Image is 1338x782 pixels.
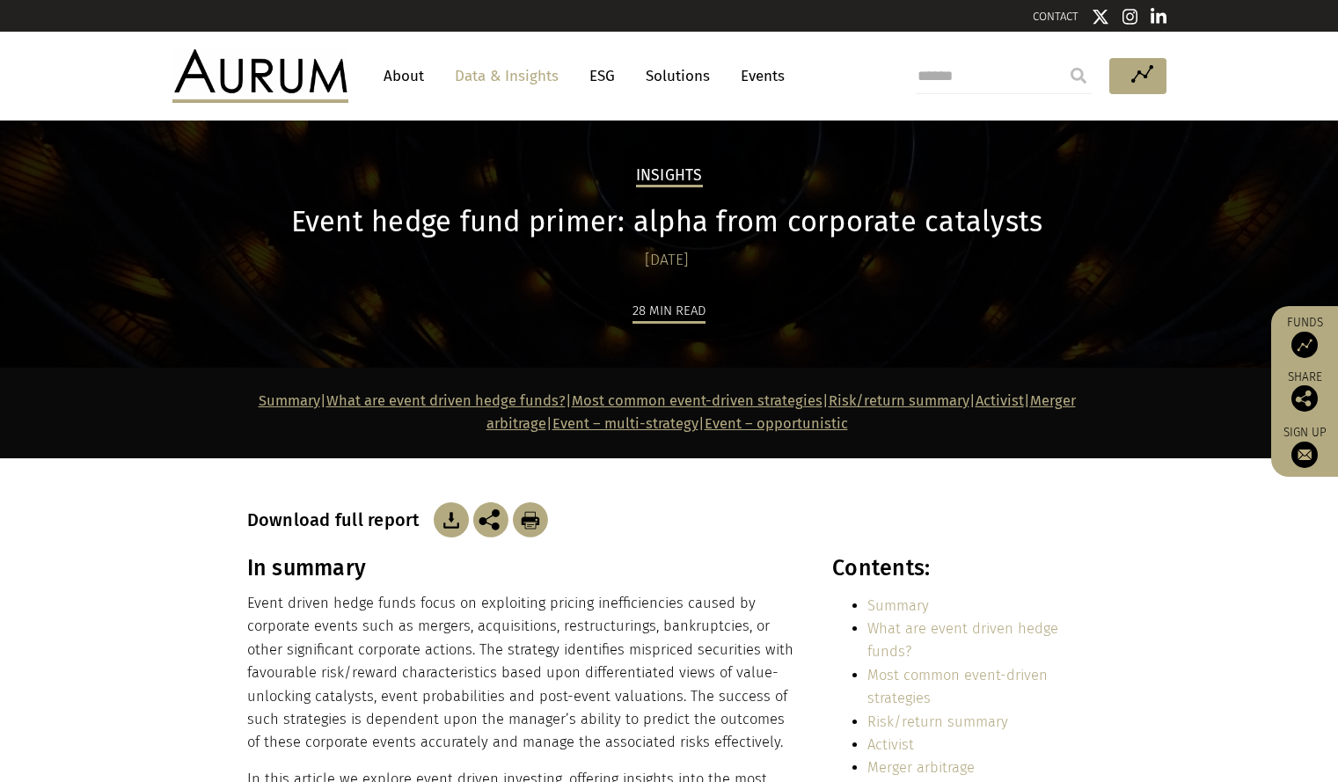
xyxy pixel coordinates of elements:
img: Sign up to our newsletter [1291,442,1318,468]
input: Submit [1061,58,1096,93]
img: Download Article [434,502,469,537]
a: What are event driven hedge funds? [326,392,566,409]
div: 28 min read [632,300,706,324]
a: Event – multi-strategy [552,415,698,432]
a: Most common event-driven strategies [867,667,1048,706]
img: Share this post [1291,385,1318,412]
a: Data & Insights [446,60,567,92]
img: Twitter icon [1092,8,1109,26]
strong: | | | | | | | [259,392,1076,432]
img: Instagram icon [1122,8,1138,26]
a: Activist [976,392,1024,409]
a: Merger arbitrage [867,759,975,776]
div: Share [1280,371,1329,412]
img: Download Article [513,502,548,537]
a: Sign up [1280,425,1329,468]
img: Share this post [473,502,508,537]
img: Access Funds [1291,332,1318,358]
a: CONTACT [1033,10,1078,23]
a: ESG [581,60,624,92]
a: Funds [1280,315,1329,358]
a: Events [732,60,785,92]
a: Solutions [637,60,719,92]
a: Event – opportunistic [705,415,848,432]
p: Event driven hedge funds focus on exploiting pricing inefficiencies caused by corporate events su... [247,592,794,755]
h2: Insights [636,166,703,187]
a: Risk/return summary [867,713,1008,730]
div: [DATE] [247,248,1087,273]
img: Linkedin icon [1151,8,1166,26]
h1: Event hedge fund primer: alpha from corporate catalysts [247,205,1087,239]
a: Summary [867,597,929,614]
h3: Contents: [832,555,1086,581]
a: Most common event-driven strategies [572,392,823,409]
h3: In summary [247,555,794,581]
a: Summary [259,392,320,409]
img: Aurum [172,49,348,102]
h3: Download full report [247,509,429,530]
a: Risk/return summary [829,392,969,409]
a: About [375,60,433,92]
a: Activist [867,736,914,753]
a: What are event driven hedge funds? [867,620,1058,660]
